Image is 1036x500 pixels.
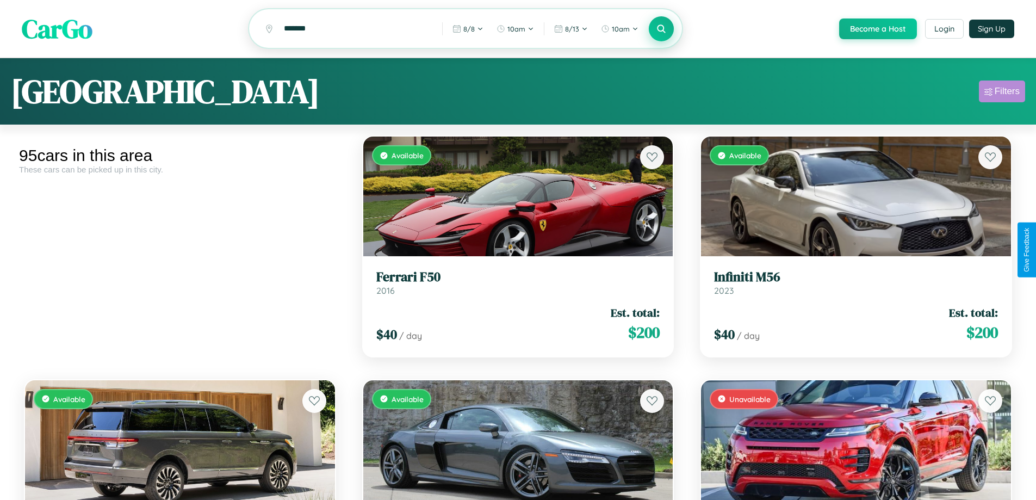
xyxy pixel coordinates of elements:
span: $ 40 [376,325,397,343]
button: 8/8 [447,20,489,38]
span: $ 200 [628,322,660,343]
button: Become a Host [839,18,917,39]
h1: [GEOGRAPHIC_DATA] [11,69,320,114]
span: 10am [612,24,630,33]
div: Give Feedback [1023,228,1031,272]
span: $ 200 [966,322,998,343]
a: Ferrari F502016 [376,269,660,296]
span: Unavailable [729,394,771,404]
span: Available [729,151,761,160]
span: 8 / 8 [463,24,475,33]
span: Est. total: [611,305,660,320]
span: 8 / 13 [565,24,579,33]
button: Filters [979,81,1025,102]
button: Login [925,19,964,39]
span: Est. total: [949,305,998,320]
h3: Ferrari F50 [376,269,660,285]
div: Filters [995,86,1020,97]
span: / day [737,330,760,341]
span: Available [53,394,85,404]
span: $ 40 [714,325,735,343]
button: 8/13 [549,20,593,38]
h3: Infiniti M56 [714,269,998,285]
span: / day [399,330,422,341]
button: 10am [491,20,539,38]
span: CarGo [22,11,92,47]
button: Sign Up [969,20,1014,38]
a: Infiniti M562023 [714,269,998,296]
span: 2023 [714,285,734,296]
span: Available [392,151,424,160]
button: 10am [595,20,644,38]
span: 2016 [376,285,395,296]
div: 95 cars in this area [19,146,341,165]
span: Available [392,394,424,404]
span: 10am [507,24,525,33]
div: These cars can be picked up in this city. [19,165,341,174]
